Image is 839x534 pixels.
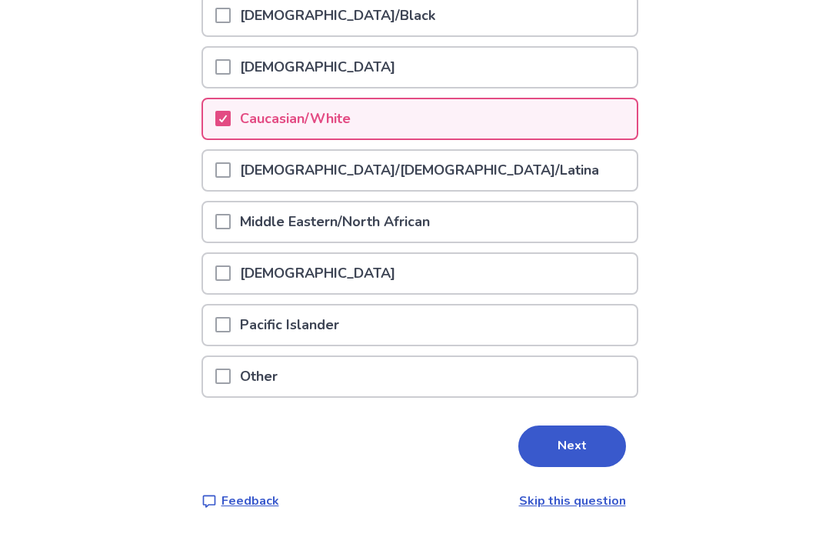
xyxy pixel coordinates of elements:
[231,357,287,396] p: Other
[231,99,360,139] p: Caucasian/White
[221,492,279,510] p: Feedback
[519,492,626,509] a: Skip this question
[201,492,279,510] a: Feedback
[231,202,439,242] p: Middle Eastern/North African
[518,426,626,467] button: Next
[231,151,608,190] p: [DEMOGRAPHIC_DATA]/[DEMOGRAPHIC_DATA]/Latina
[231,48,405,87] p: [DEMOGRAPHIC_DATA]
[231,305,348,345] p: Pacific Islander
[231,254,405,293] p: [DEMOGRAPHIC_DATA]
